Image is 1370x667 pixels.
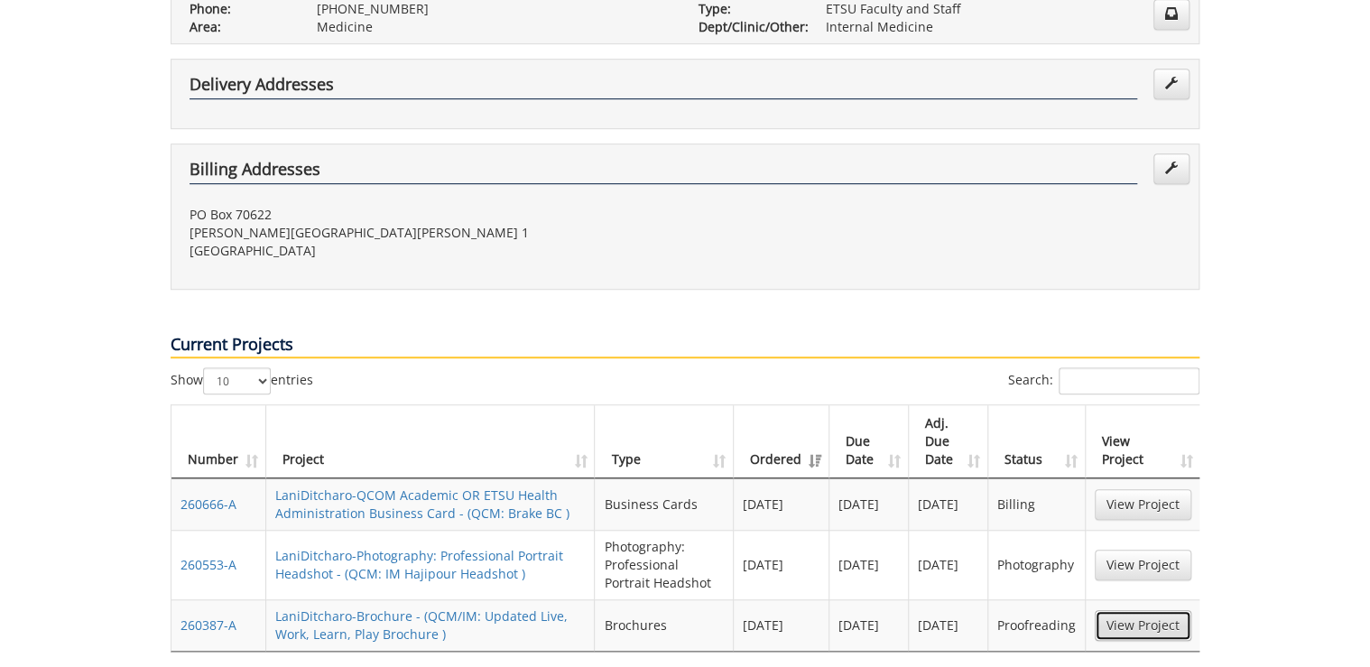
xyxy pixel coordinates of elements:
th: Project: activate to sort column ascending [266,405,595,478]
a: 260553-A [181,556,236,573]
td: [DATE] [829,478,909,530]
a: View Project [1095,550,1191,580]
label: Show entries [171,367,313,394]
td: Proofreading [988,599,1086,651]
th: Due Date: activate to sort column ascending [829,405,909,478]
p: [PERSON_NAME][GEOGRAPHIC_DATA][PERSON_NAME] 1 [190,224,671,242]
td: [DATE] [734,478,829,530]
th: View Project: activate to sort column ascending [1086,405,1200,478]
h4: Delivery Addresses [190,76,1137,99]
a: 260666-A [181,496,236,513]
p: Dept/Clinic/Other: [699,18,799,36]
td: [DATE] [909,478,988,530]
a: Edit Addresses [1153,153,1189,184]
a: View Project [1095,610,1191,641]
td: Photography: Professional Portrait Headshot [595,530,733,599]
a: Edit Addresses [1153,69,1189,99]
th: Adj. Due Date: activate to sort column ascending [909,405,988,478]
p: [GEOGRAPHIC_DATA] [190,242,671,260]
p: Medicine [317,18,671,36]
td: [DATE] [909,530,988,599]
select: Showentries [203,367,271,394]
a: LaniDitcharo-Brochure - (QCM/IM: Updated Live, Work, Learn, Play Brochure ) [275,607,568,643]
td: Brochures [595,599,733,651]
th: Status: activate to sort column ascending [988,405,1086,478]
p: PO Box 70622 [190,206,671,224]
p: Area: [190,18,290,36]
td: Photography [988,530,1086,599]
a: 260387-A [181,616,236,634]
td: [DATE] [734,530,829,599]
td: [DATE] [909,599,988,651]
label: Search: [1008,367,1199,394]
a: LaniDitcharo-QCOM Academic OR ETSU Health Administration Business Card - (QCM: Brake BC ) [275,486,569,522]
input: Search: [1059,367,1199,394]
a: LaniDitcharo-Photography: Professional Portrait Headshot - (QCM: IM Hajipour Headshot ) [275,547,563,582]
th: Ordered: activate to sort column ascending [734,405,829,478]
p: Internal Medicine [826,18,1180,36]
td: Billing [988,478,1086,530]
th: Type: activate to sort column ascending [595,405,733,478]
h4: Billing Addresses [190,161,1137,184]
a: View Project [1095,489,1191,520]
td: [DATE] [829,599,909,651]
td: [DATE] [734,599,829,651]
th: Number: activate to sort column ascending [171,405,266,478]
td: Business Cards [595,478,733,530]
p: Current Projects [171,333,1199,358]
td: [DATE] [829,530,909,599]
